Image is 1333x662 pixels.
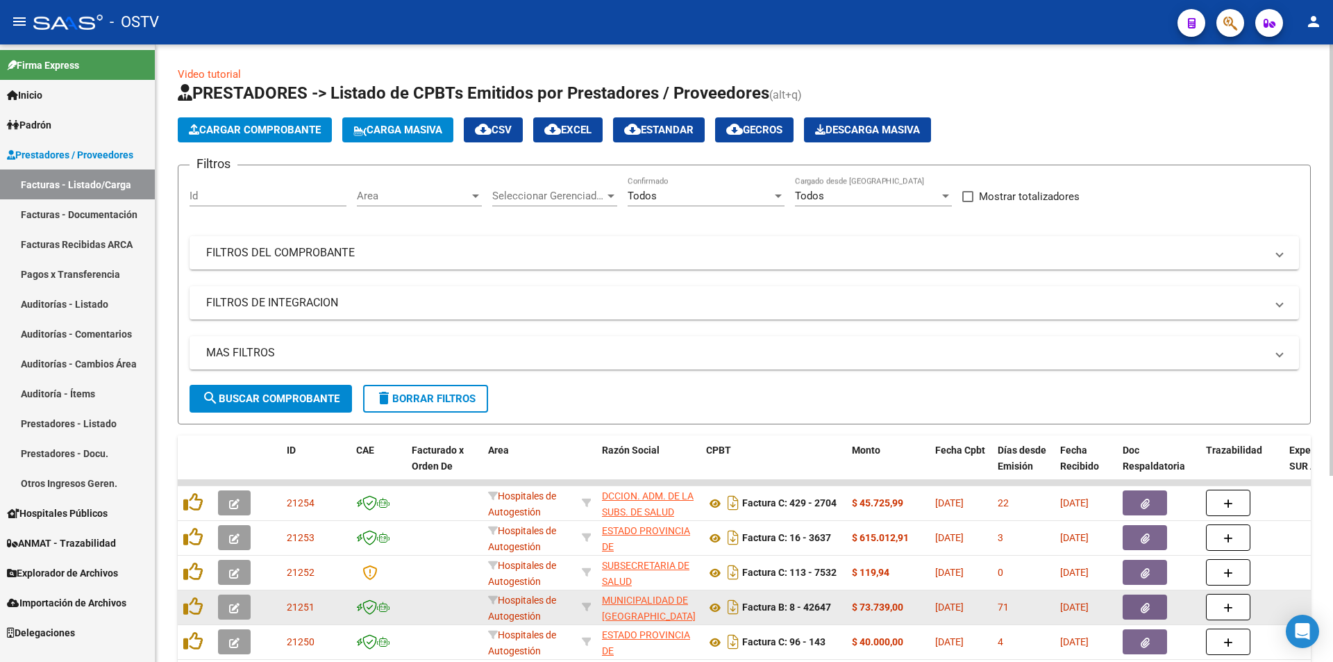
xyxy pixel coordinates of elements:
[998,567,1003,578] span: 0
[602,490,694,533] span: DCCION. ADM. DE LA SUBS. DE SALUD PCIA. DE NEUQUEN
[769,88,802,101] span: (alt+q)
[488,560,556,587] span: Hospitales de Autogestión
[488,445,509,456] span: Area
[7,58,79,73] span: Firma Express
[852,602,903,613] strong: $ 73.739,00
[998,636,1003,647] span: 4
[406,436,483,497] datatable-header-cell: Facturado x Orden De
[602,445,660,456] span: Razón Social
[483,436,576,497] datatable-header-cell: Area
[190,336,1299,370] mat-expansion-panel-header: MAS FILTROS
[998,532,1003,543] span: 3
[1286,615,1319,648] div: Open Intercom Messenger
[724,631,742,653] i: Descargar documento
[852,532,909,543] strong: $ 615.012,91
[7,625,75,640] span: Delegaciones
[613,117,705,142] button: Estandar
[726,124,782,136] span: Gecros
[287,497,315,508] span: 21254
[602,525,696,584] span: ESTADO PROVINCIA DE [GEOGRAPHIC_DATA][PERSON_NAME]
[1123,445,1185,472] span: Doc Respaldatoria
[7,147,133,163] span: Prestadores / Proveedores
[412,445,464,472] span: Facturado x Orden De
[706,445,731,456] span: CPBT
[202,390,219,406] mat-icon: search
[475,121,492,138] mat-icon: cloud_download
[1117,436,1200,497] datatable-header-cell: Doc Respaldatoria
[488,595,556,622] span: Hospitales de Autogestión
[351,436,406,497] datatable-header-cell: CAE
[724,561,742,584] i: Descargar documento
[7,536,116,551] span: ANMAT - Trazabilidad
[628,190,657,202] span: Todos
[804,117,931,142] button: Descarga Masiva
[742,637,825,648] strong: Factura C: 96 - 143
[935,567,964,578] span: [DATE]
[1060,636,1089,647] span: [DATE]
[852,636,903,647] strong: $ 40.000,00
[998,497,1009,508] span: 22
[353,124,442,136] span: Carga Masiva
[7,88,42,103] span: Inicio
[992,436,1055,497] datatable-header-cell: Días desde Emisión
[1060,445,1099,472] span: Fecha Recibido
[852,445,880,456] span: Monto
[979,188,1080,205] span: Mostrar totalizadores
[852,497,903,508] strong: $ 45.725,99
[363,385,488,413] button: Borrar Filtros
[998,445,1046,472] span: Días desde Emisión
[624,121,641,138] mat-icon: cloud_download
[287,636,315,647] span: 21250
[846,436,930,497] datatable-header-cell: Monto
[7,565,118,581] span: Explorador de Archivos
[724,527,742,549] i: Descargar documento
[342,117,453,142] button: Carga Masiva
[602,523,695,552] div: 30673377544
[935,445,985,456] span: Fecha Cpbt
[602,558,695,587] div: 30675068441
[475,124,512,136] span: CSV
[935,636,964,647] span: [DATE]
[287,567,315,578] span: 21252
[742,533,831,544] strong: Factura C: 16 - 3637
[1060,532,1089,543] span: [DATE]
[596,436,701,497] datatable-header-cell: Razón Social
[930,436,992,497] datatable-header-cell: Fecha Cpbt
[488,490,556,518] span: Hospitales de Autogestión
[742,602,831,613] strong: Factura B: 8 - 42647
[206,295,1266,311] mat-panel-title: FILTROS DE INTEGRACION
[189,124,321,136] span: Cargar Comprobante
[602,595,696,638] span: MUNICIPALIDAD DE [GEOGRAPHIC_DATA][PERSON_NAME]
[488,525,556,552] span: Hospitales de Autogestión
[724,596,742,618] i: Descargar documento
[190,154,237,174] h3: Filtros
[804,117,931,142] app-download-masive: Descarga masiva de comprobantes (adjuntos)
[742,568,837,579] strong: Factura C: 113 - 7532
[1200,436,1284,497] datatable-header-cell: Trazabilidad
[1060,497,1089,508] span: [DATE]
[935,532,964,543] span: [DATE]
[376,390,392,406] mat-icon: delete
[488,629,556,656] span: Hospitales de Autogestión
[726,121,743,138] mat-icon: cloud_download
[190,385,352,413] button: Buscar Comprobante
[1060,602,1089,613] span: [DATE]
[602,560,689,587] span: SUBSECRETARIA DE SALUD
[492,190,605,202] span: Seleccionar Gerenciador
[178,117,332,142] button: Cargar Comprobante
[742,498,837,509] strong: Factura C: 429 - 2704
[602,627,695,656] div: 30673377544
[178,68,241,81] a: Video tutorial
[464,117,523,142] button: CSV
[1055,436,1117,497] datatable-header-cell: Fecha Recibido
[1305,13,1322,30] mat-icon: person
[715,117,794,142] button: Gecros
[7,506,108,521] span: Hospitales Públicos
[998,602,1009,613] span: 71
[724,492,742,514] i: Descargar documento
[202,392,339,405] span: Buscar Comprobante
[935,497,964,508] span: [DATE]
[1060,567,1089,578] span: [DATE]
[190,236,1299,270] mat-expansion-panel-header: FILTROS DEL COMPROBANTE
[287,532,315,543] span: 21253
